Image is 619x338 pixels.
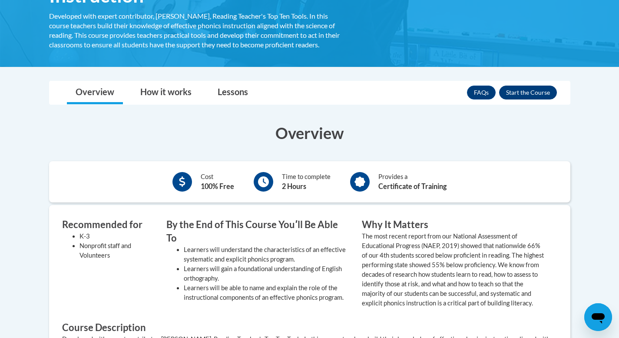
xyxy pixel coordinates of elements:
b: 100% Free [201,182,234,190]
h3: Recommended for [62,218,153,232]
div: Cost [201,172,234,192]
li: Learners will understand the characteristics of an effective systematic and explicit phonics prog... [184,245,349,264]
a: Lessons [209,81,257,104]
h3: Course Description [62,321,557,335]
li: Learners will gain a foundational understanding of English orthography. [184,264,349,283]
h3: Why It Matters [362,218,544,232]
li: Learners will be able to name and explain the role of the instructional components of an effectiv... [184,283,349,302]
li: K-3 [79,232,153,241]
div: Provides a [378,172,447,192]
li: Nonprofit staff and Volunteers [79,241,153,260]
div: Time to complete [282,172,331,192]
button: Enroll [499,86,557,99]
a: FAQs [467,86,496,99]
h3: Overview [49,122,570,144]
div: Developed with expert contributor, [PERSON_NAME], Reading Teacher's Top Ten Tools. In this course... [49,11,349,50]
b: Certificate of Training [378,182,447,190]
h3: By the End of This Course Youʹll Be Able To [166,218,349,245]
b: 2 Hours [282,182,306,190]
a: How it works [132,81,200,104]
a: Overview [67,81,123,104]
iframe: Button to launch messaging window [584,303,612,331]
value: The most recent report from our National Assessment of Educational Progress (NAEP, 2019) showed t... [362,232,544,307]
